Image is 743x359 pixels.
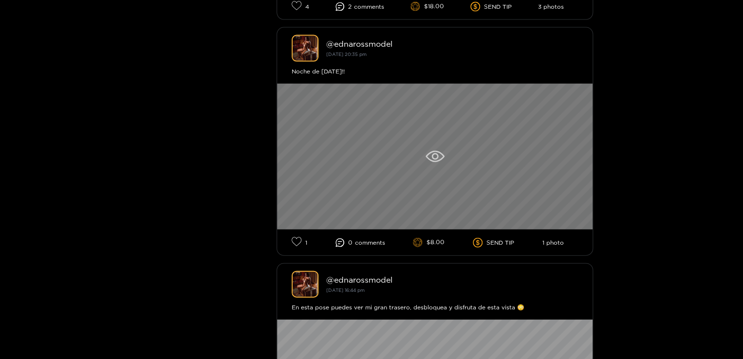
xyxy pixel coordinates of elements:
li: 4 [292,1,309,12]
span: dollar [470,2,484,12]
li: 2 [335,2,384,11]
small: [DATE] 20:35 pm [326,52,367,57]
span: dollar [473,238,486,248]
div: @ ednarossmodel [326,275,578,284]
img: ednarossmodel [292,35,318,62]
li: SEND TIP [470,2,512,12]
li: 1 [292,237,307,248]
span: comment s [354,3,384,10]
li: 0 [335,238,385,247]
img: ednarossmodel [292,271,318,298]
div: En esta pose puedes ver mi gran trasero, desbloquea y disfruta de esta vista 😳 [292,303,578,312]
div: Noche de [DATE]!! [292,67,578,76]
li: $18.00 [410,2,444,12]
li: 1 photo [542,239,563,246]
li: 3 photos [538,3,563,10]
span: comment s [355,239,385,246]
li: SEND TIP [473,238,514,248]
small: [DATE] 16:44 pm [326,287,365,293]
div: @ ednarossmodel [326,39,578,48]
li: $8.00 [413,238,445,248]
